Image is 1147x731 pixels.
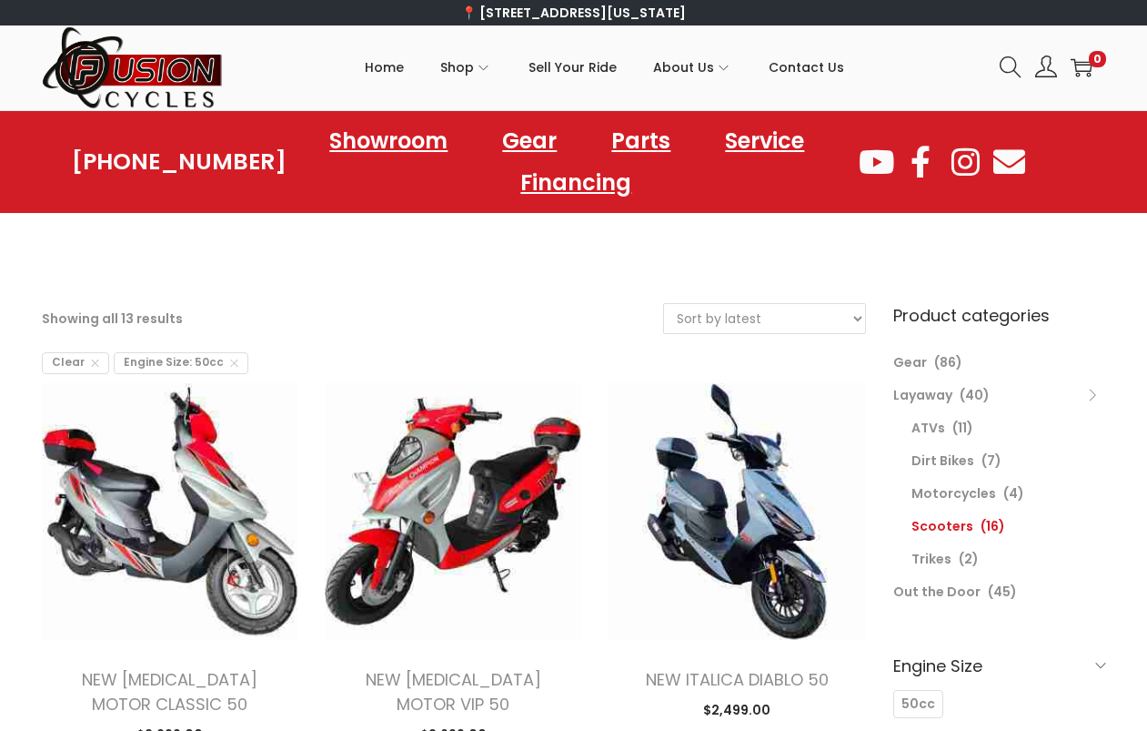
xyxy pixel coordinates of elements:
a: About Us [653,26,732,108]
span: Contact Us [769,45,844,90]
a: Financing [502,162,649,204]
select: Shop order [664,304,865,333]
a: 📍 [STREET_ADDRESS][US_STATE] [461,4,686,22]
span: (40) [960,386,990,404]
span: (11) [952,419,973,437]
a: Scooters [911,517,973,535]
p: Showing all 13 results [42,306,183,331]
span: (2) [959,550,979,568]
span: (45) [988,583,1017,601]
a: [PHONE_NUMBER] [72,149,287,175]
a: ATVs [911,419,945,437]
span: 2,499.00 [703,701,770,719]
a: Contact Us [769,26,844,108]
a: Shop [440,26,492,108]
span: Home [365,45,404,90]
a: Motorcycles [911,484,996,503]
h6: Engine Size [893,645,1106,687]
span: (4) [1003,484,1024,503]
a: Layaway [893,386,952,404]
a: Parts [593,120,689,162]
a: Gear [484,120,575,162]
a: Trikes [911,550,951,568]
a: Service [707,120,822,162]
span: Clear [42,352,109,374]
a: Gear [893,353,927,371]
span: About Us [653,45,714,90]
a: NEW [MEDICAL_DATA] MOTOR VIP 50 [366,668,541,716]
span: Shop [440,45,474,90]
h6: Product categories [893,303,1106,328]
span: (7) [981,452,1001,470]
img: Woostify retina logo [42,25,224,110]
span: Engine Size: 50cc [114,352,248,374]
span: $ [703,701,711,719]
a: NEW ITALICA DIABLO 50 [646,668,829,691]
nav: Primary navigation [224,26,986,108]
a: NEW [MEDICAL_DATA] MOTOR CLASSIC 50 [82,668,257,716]
a: 0 [1071,56,1092,78]
a: Out the Door [893,583,981,601]
span: (16) [981,517,1005,535]
span: Sell Your Ride [528,45,617,90]
nav: Menu [287,120,857,204]
a: Showroom [311,120,466,162]
a: Sell Your Ride [528,26,617,108]
a: Home [365,26,404,108]
a: Dirt Bikes [911,452,974,470]
span: 50cc [901,695,935,714]
span: (86) [934,353,962,371]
